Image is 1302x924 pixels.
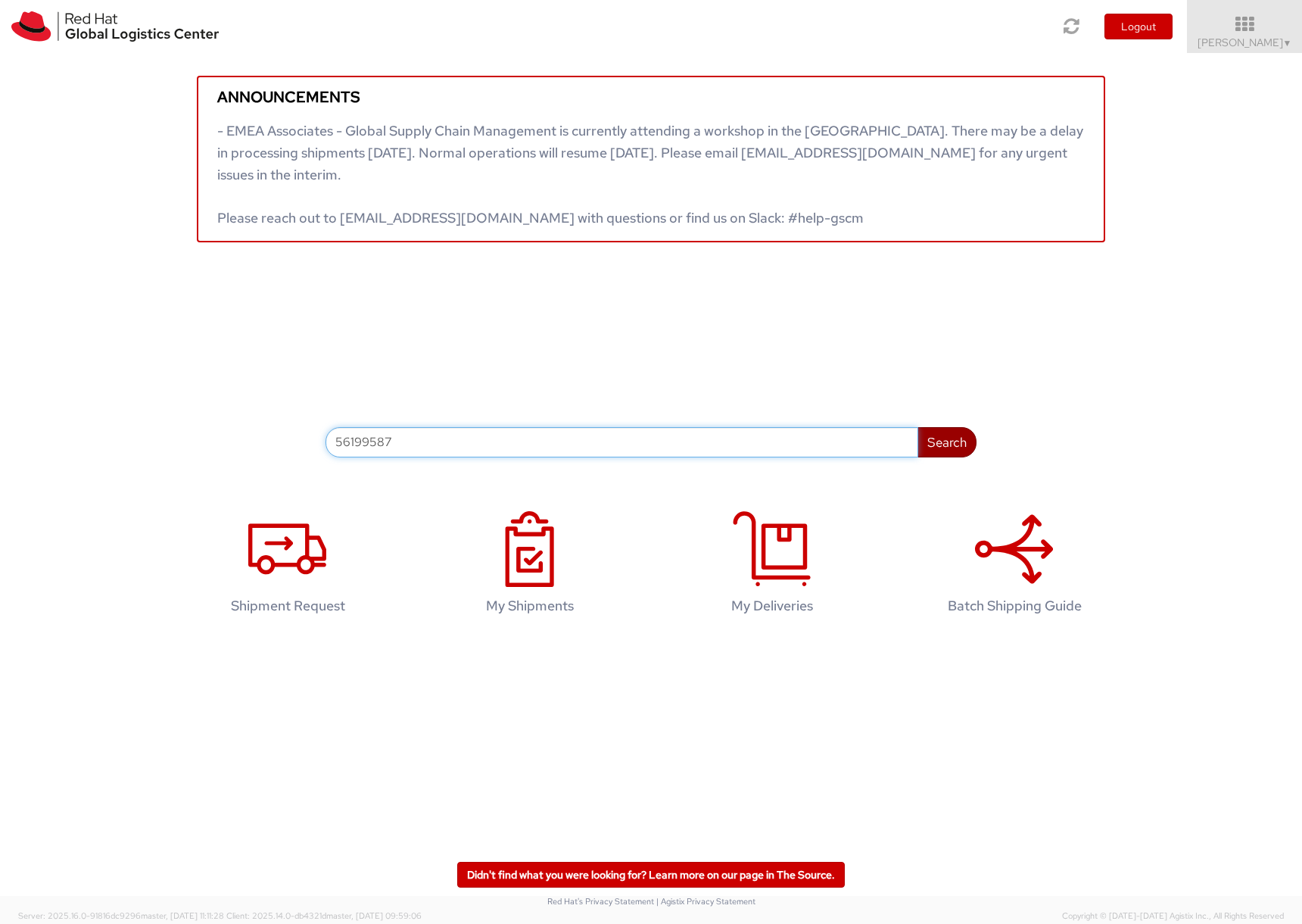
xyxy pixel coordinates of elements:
span: [PERSON_NAME] [1198,36,1292,49]
h4: My Shipments [432,598,628,613]
span: ▼ [1283,37,1292,49]
img: rh-logistics-00dfa346123c4ec078e1.svg [11,11,219,42]
h4: Batch Shipping Guide [917,598,1112,613]
button: Logout [1104,14,1173,39]
a: Shipment Request [174,495,401,637]
span: - EMEA Associates - Global Supply Chain Management is currently attending a workshop in the [GEOG... [217,122,1083,226]
h4: Shipment Request [190,598,385,613]
a: Red Hat's Privacy Statement [547,896,654,907]
span: Copyright © [DATE]-[DATE] Agistix Inc., All Rights Reserved [1062,910,1284,922]
a: Batch Shipping Guide [901,495,1128,637]
input: Enter the tracking number or ship request number (at least 4 chars) [325,427,918,457]
span: Server: 2025.16.0-91816dc9296 [18,910,224,921]
a: Didn't find what you were looking for? Learn more on our page in The Source. [457,862,845,888]
span: master, [DATE] 11:11:28 [141,910,224,921]
button: Search [917,427,976,457]
h4: My Deliveries [674,598,870,613]
a: My Deliveries [659,495,886,637]
a: Announcements - EMEA Associates - Global Supply Chain Management is currently attending a worksho... [197,76,1105,242]
a: My Shipments [416,495,643,637]
a: | Agistix Privacy Statement [656,896,755,907]
span: master, [DATE] 09:59:06 [326,910,422,921]
h5: Announcements [217,89,1085,105]
span: Client: 2025.14.0-db4321d [226,910,422,921]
